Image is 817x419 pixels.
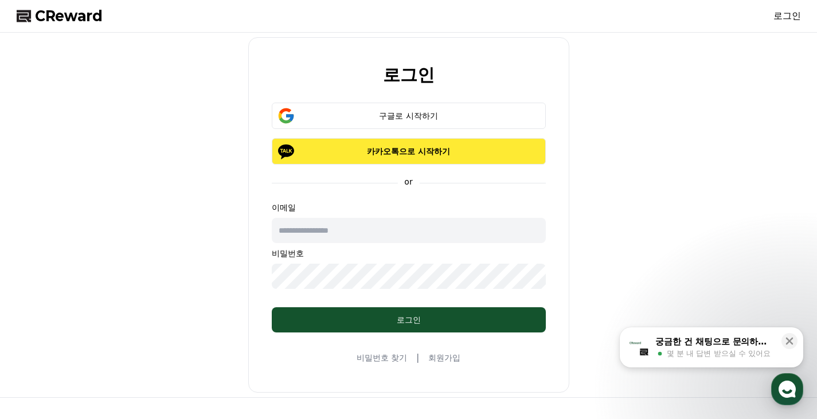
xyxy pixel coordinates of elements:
a: 로그인 [773,9,801,23]
span: 대화 [105,342,119,351]
a: 홈 [3,324,76,353]
a: 회원가입 [428,352,460,363]
p: 카카오톡으로 시작하기 [288,146,529,157]
a: 설정 [148,324,220,353]
p: 비밀번호 [272,248,546,259]
button: 로그인 [272,307,546,332]
h2: 로그인 [383,65,435,84]
div: 로그인 [295,314,523,326]
span: 홈 [36,341,43,350]
a: CReward [17,7,103,25]
span: 설정 [177,341,191,350]
p: 이메일 [272,202,546,213]
button: 구글로 시작하기 [272,103,546,129]
div: 구글로 시작하기 [288,110,529,122]
span: CReward [35,7,103,25]
a: 대화 [76,324,148,353]
a: 비밀번호 찾기 [357,352,407,363]
p: or [397,176,419,187]
span: | [416,351,419,365]
button: 카카오톡으로 시작하기 [272,138,546,165]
